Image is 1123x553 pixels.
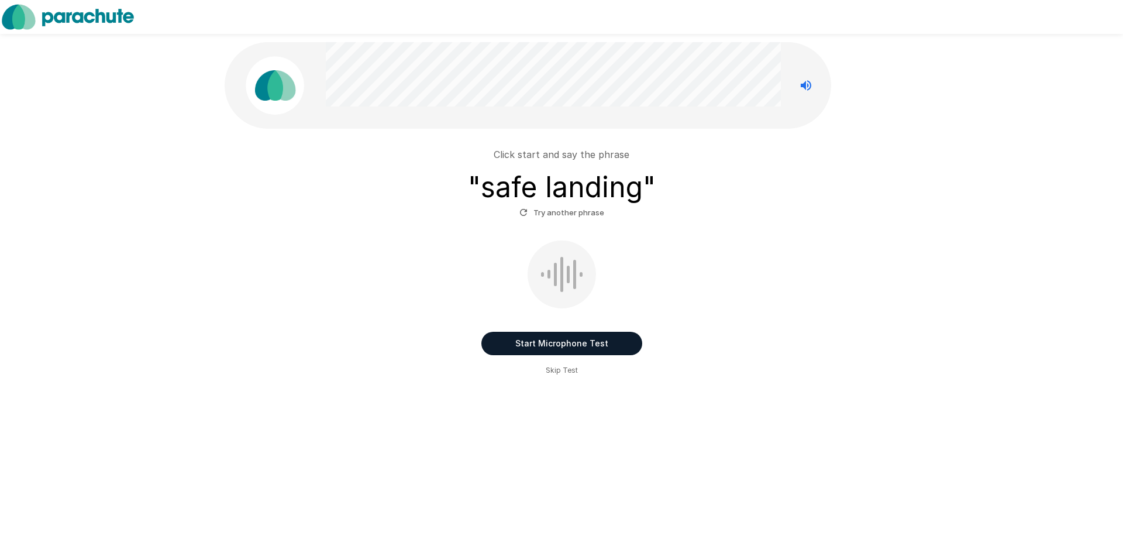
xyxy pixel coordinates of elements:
button: Try another phrase [516,204,607,222]
button: Stop reading questions aloud [794,74,818,97]
p: Click start and say the phrase [494,147,629,162]
h3: " safe landing " [468,171,656,204]
img: parachute_avatar.png [246,56,304,115]
span: Skip Test [546,365,578,376]
button: Start Microphone Test [481,332,642,355]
